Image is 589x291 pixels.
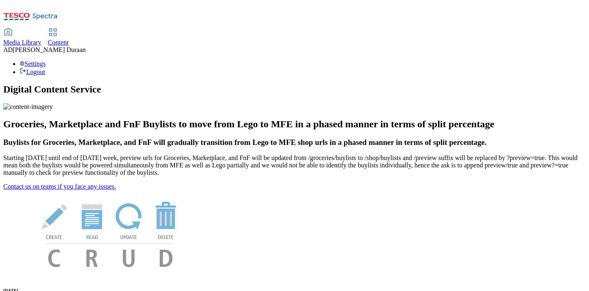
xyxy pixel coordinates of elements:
[48,29,69,46] a: Content
[20,60,46,67] a: Settings
[3,103,53,111] img: content-imagery
[3,46,13,53] span: AD
[3,138,586,147] h3: Buylists for Groceries, Marketplace, and FnF will gradually transition from Lego to MFE shop urls...
[3,119,586,130] h2: Groceries, Marketplace and FnF Buylists to move from Lego to MFE in a phased manner in terms of s...
[3,29,41,46] a: Media Library
[3,84,586,95] h1: Digital Content Service
[13,46,86,53] span: [PERSON_NAME] Duraan
[3,154,586,176] p: Starting [DATE] until end of [DATE] week, preview urls for Groceries, Marketplace, and FnF will b...
[48,39,69,46] span: Content
[3,183,116,190] a: Contact us on teams if you face any issues.
[3,39,41,46] span: Media Library
[3,190,216,276] img: News Image
[20,68,45,75] a: Logout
